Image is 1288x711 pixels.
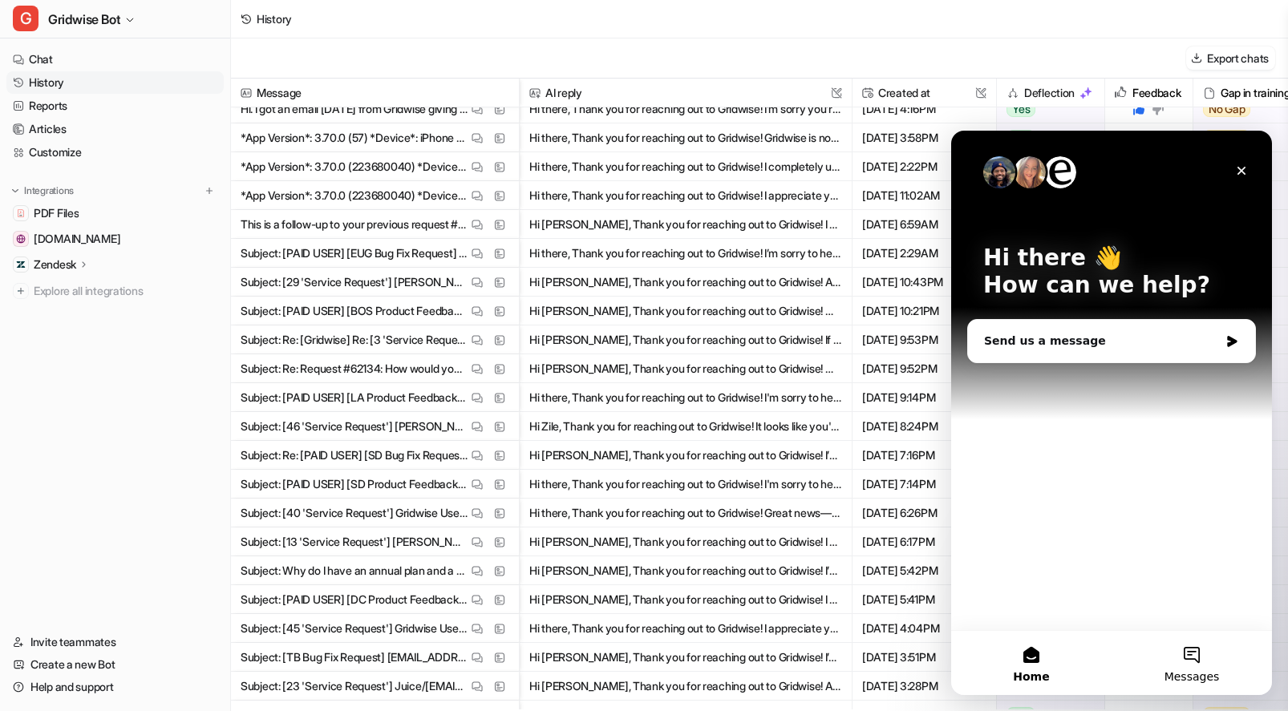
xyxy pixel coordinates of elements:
[6,183,79,199] button: Integrations
[1007,101,1035,117] span: Yes
[241,325,468,354] p: Subject: Re: [Gridwise] Re: [3 'Service Request'] Gridwise User/[EMAIL_ADDRESS][DOMAIN_NAME]> Des...
[237,79,512,107] span: Message
[859,643,990,672] span: [DATE] 3:51PM
[241,470,468,499] p: Subject: [PAID USER] [SD Product Feedback] [EMAIL_ADDRESS][DOMAIN_NAME] Description: *App Version...
[529,643,842,672] button: Hi [PERSON_NAME], Thank you for reaching out to Gridwise! I’d be happy to help with your account ...
[241,556,468,585] p: Subject: Why do I have an annual plan and a monthly plan? I'm getting charged too much Descriptio...
[241,643,468,672] p: Subject: [TB Bug Fix Request] [EMAIL_ADDRESS][DOMAIN_NAME] Description: *App Version*: 3.70.0 (22...
[529,354,842,383] button: Hi [PERSON_NAME], Thank you for reaching out to Gridwise! We’re thrilled to hear that you had a v...
[13,6,38,31] span: G
[859,556,990,585] span: [DATE] 5:42PM
[859,123,990,152] span: [DATE] 3:58PM
[529,325,842,354] button: Hi [PERSON_NAME], Thank you for reaching out to Gridwise! If you’re looking to track earnings for...
[241,441,468,470] p: Subject: Re: [PAID USER] [SD Bug Fix Request] [EMAIL_ADDRESS][DOMAIN_NAME] Description: This is a...
[529,95,842,123] button: Hi there, Thank you for reaching out to Gridwise! I’m sorry you’re having trouble redeeming your ...
[529,672,842,701] button: Hi [PERSON_NAME], Thank you for reaching out to Gridwise! At this time, automatic linking with Pu...
[1007,130,1035,146] span: Yes
[859,412,990,441] span: [DATE] 8:24PM
[859,585,990,614] span: [DATE] 5:41PM
[859,152,990,181] span: [DATE] 2:22PM
[16,260,26,269] img: Zendesk
[529,527,842,556] button: Hi [PERSON_NAME], Thank you for reaching out to Gridwise! I see you mentioned "Better trucks." If...
[241,585,468,614] p: Subject: [PAID USER] [DC Product Feedback] [EMAIL_ADDRESS][DOMAIN_NAME] Description: *App Version...
[6,676,224,698] a: Help and support
[34,231,120,247] span: [DOMAIN_NAME]
[241,297,468,325] p: Subject: [PAID USER] [BOS Product Feedback] [EMAIL_ADDRESS][DOMAIN_NAME] Description: *App Versio...
[34,257,76,273] p: Zendesk
[859,354,990,383] span: [DATE] 9:52PM
[6,141,224,164] a: Customize
[1203,130,1251,146] span: No Gap
[241,383,468,412] p: Subject: [PAID USER] [LA Product Feedback] [EMAIL_ADDRESS][DOMAIN_NAME] Description: *App Version...
[34,278,217,304] span: Explore all integrations
[859,95,990,123] span: [DATE] 4:16PM
[241,152,468,181] p: *App Version*: 3.70.0 (223680040) *Device*: SM-S721U running 15 *Message*: Whenever I log in to m...
[529,239,842,268] button: Hi there, Thank you for reaching out to Gridwise! I’m sorry to hear you’re stuck on the authentic...
[529,499,842,527] button: Hi there, Thank you for reaching out to Gridwise! Great news—automatic linking with Uber Eats is ...
[241,268,468,297] p: Subject: [29 'Service Request'] [PERSON_NAME]/[EMAIL_ADDRESS][DOMAIN_NAME]> Description: *App Ver...
[6,631,224,653] a: Invite teammates
[859,325,990,354] span: [DATE] 9:53PM
[951,131,1272,695] iframe: Intercom live chat
[859,210,990,239] span: [DATE] 6:59AM
[16,208,26,218] img: PDF Files
[526,79,845,107] span: AI reply
[6,95,224,117] a: Reports
[24,184,74,197] p: Integrations
[48,8,120,30] span: Gridwise Bot
[529,441,842,470] button: Hi [PERSON_NAME], Thank you for reaching out to Gridwise! I’m sorry to hear you’re still having t...
[6,71,224,94] a: History
[529,383,842,412] button: Hi there, Thank you for reaching out to Gridwise! I'm sorry to hear about the frustration with be...
[241,412,468,441] p: Subject: [46 'Service Request'] [PERSON_NAME]/[PERSON_NAME][EMAIL_ADDRESS][PERSON_NAME][DOMAIN_NA...
[6,48,224,71] a: Chat
[241,672,468,701] p: Subject: [23 'Service Request'] Juice/[EMAIL_ADDRESS][DOMAIN_NAME]> Description: *App Version*: 3...
[1024,79,1075,107] h2: Deflection
[997,123,1096,152] button: Yes
[16,234,26,244] img: gridwise.io
[859,268,990,297] span: [DATE] 10:43PM
[859,441,990,470] span: [DATE] 7:16PM
[529,123,842,152] button: Hi there, Thank you for reaching out to Gridwise! Gridwise is not a rideshare service like Uber o...
[529,585,842,614] button: Hi [PERSON_NAME], Thank you for reaching out to Gridwise! I appreciate you sharing your honest fe...
[34,205,79,221] span: PDF Files
[257,10,292,27] div: History
[6,653,224,676] a: Create a new Bot
[859,527,990,556] span: [DATE] 6:17PM
[529,152,842,181] button: Hi there, Thank you for reaching out to Gridwise! I completely understand how frustrating it can ...
[529,614,842,643] button: Hi there, Thank you for reaching out to Gridwise! I appreciate your feedback about multi-vehicle ...
[241,614,468,643] p: Subject: [45 'Service Request'] Gridwise User/[EMAIL_ADDRESS][DOMAIN_NAME]> Description: *App Ver...
[241,181,468,210] p: *App Version*: 3.70.0 (223680040) *Device*: moto g 5G - 2024 running 15 *Message*: Events: Does n...
[241,354,468,383] p: Subject: Re: Request #62134: How would you rate the support you received? Description: This is a ...
[529,181,842,210] button: Hi there, Thank you for reaching out to Gridwise! I appreciate you taking the time to share your ...
[241,210,468,239] p: This is a follow-up to your previous request #60137 "[67 'Service Request'] Norm..." Did my appli...
[859,181,990,210] span: [DATE] 11:02AM
[859,297,990,325] span: [DATE] 10:21PM
[529,470,842,499] button: Hi there, Thank you for reaching out to Gridwise! I'm sorry to hear that your mileage tracking st...
[1132,79,1181,107] h2: Feedback
[529,412,842,441] button: Hi Zile, Thank you for reaching out to Gridwise! It looks like you're submitting a service reques...
[859,383,990,412] span: [DATE] 9:14PM
[6,280,224,302] a: Explore all integrations
[1186,46,1275,70] button: Export chats
[241,499,468,527] p: Subject: [40 'Service Request'] Gridwise User/[EMAIL_ADDRESS][DOMAIN_NAME]> Description: *App Ver...
[529,268,842,297] button: Hi [PERSON_NAME], Thank you for reaching out to Gridwise! At this time, automatic linking with Tr...
[6,118,224,140] a: Articles
[859,470,990,499] span: [DATE] 7:14PM
[6,228,224,250] a: gridwise.io[DOMAIN_NAME]
[997,95,1096,123] button: Yes
[241,239,468,268] p: Subject: [PAID USER] [EUG Bug Fix Request] [EMAIL_ADDRESS][DOMAIN_NAME] Description: *App Version...
[1203,101,1251,117] span: No Gap
[859,614,990,643] span: [DATE] 4:04PM
[529,210,842,239] button: Hi [PERSON_NAME], Thank you for reaching out to Gridwise! I understand you're checking on the sta...
[241,527,468,556] p: Subject: [13 'Service Request'] [PERSON_NAME]/[EMAIL_ADDRESS][DOMAIN_NAME]> Description: *App Ver...
[10,185,21,196] img: expand menu
[859,239,990,268] span: [DATE] 2:29AM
